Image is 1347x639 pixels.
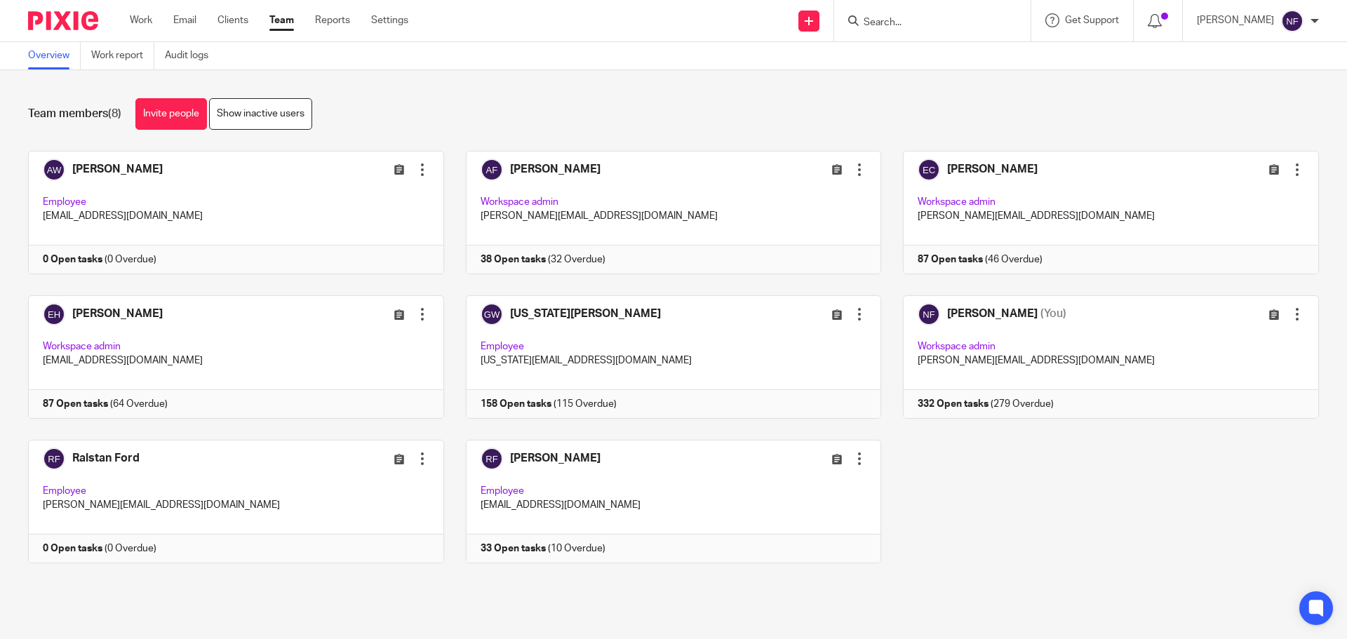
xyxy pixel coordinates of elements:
input: Search [862,17,989,29]
img: svg%3E [1281,10,1304,32]
a: Overview [28,42,81,69]
a: Work [130,13,152,27]
a: Team [269,13,294,27]
a: Reports [315,13,350,27]
a: Clients [217,13,248,27]
a: Work report [91,42,154,69]
span: (8) [108,108,121,119]
a: Email [173,13,196,27]
span: Get Support [1065,15,1119,25]
img: Pixie [28,11,98,30]
a: Show inactive users [209,98,312,130]
h1: Team members [28,107,121,121]
a: Settings [371,13,408,27]
a: Audit logs [165,42,219,69]
a: Invite people [135,98,207,130]
p: [PERSON_NAME] [1197,13,1274,27]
